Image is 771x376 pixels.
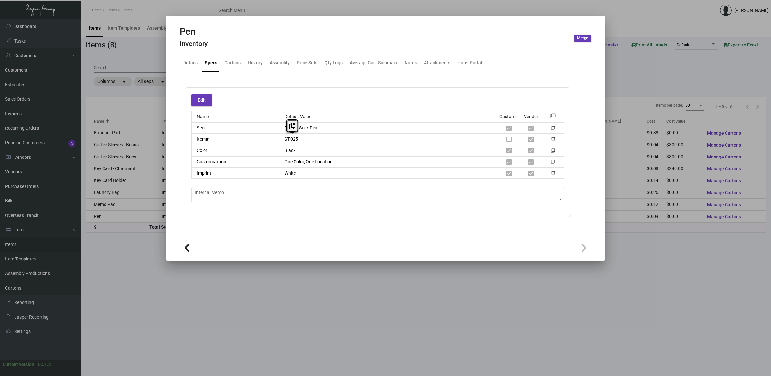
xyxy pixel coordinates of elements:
mat-icon: filter_none [551,150,555,154]
div: Current version: [3,361,35,368]
div: Vendor [524,113,538,120]
div: 0.51.2 [38,361,51,368]
mat-icon: filter_none [551,161,555,165]
div: Hotel Portal [457,59,482,66]
div: Name [192,113,279,120]
mat-icon: filter_none [551,127,555,131]
button: Merge [574,35,591,42]
button: Edit [191,94,212,106]
span: Merge [577,36,588,41]
div: Price Sets [297,59,317,66]
div: Customer [499,113,519,120]
h2: Pen [180,26,208,37]
mat-icon: filter_none [550,115,556,120]
div: Notes [405,59,417,66]
div: History [248,59,263,66]
div: Default Value [279,113,498,120]
div: Assembly [270,59,290,66]
div: Average Cost Summary [350,59,397,66]
div: Qty Logs [325,59,343,66]
div: Attachments [424,59,450,66]
div: Details [183,59,198,66]
mat-icon: filter_none [551,138,555,143]
div: Specs [205,59,217,66]
i: Copy [289,123,295,129]
h4: Inventory [180,40,208,48]
span: Edit [198,97,206,103]
div: Cartons [225,59,241,66]
mat-icon: filter_none [551,172,555,177]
